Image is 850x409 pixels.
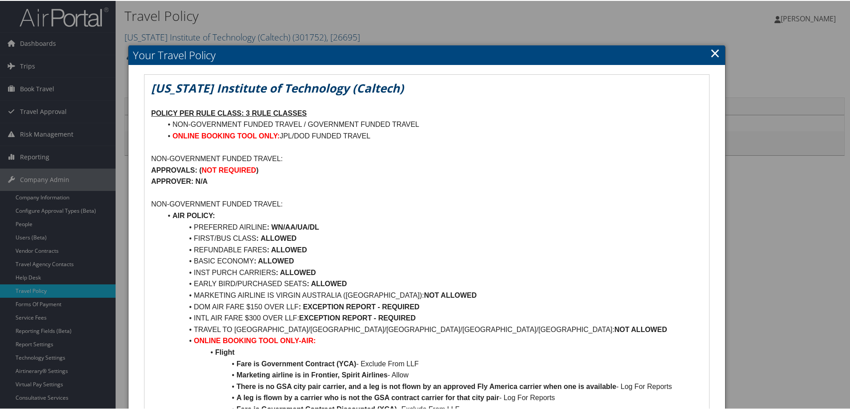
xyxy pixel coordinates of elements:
[256,166,258,173] strong: )
[162,289,702,300] li: MARKETING AIRLINE IS VIRGIN AUSTRALIA ([GEOGRAPHIC_DATA]):
[172,131,280,139] strong: ONLINE BOOKING TOOL ONLY:
[162,357,702,369] li: - Exclude From LLF
[710,43,720,61] a: Close
[162,369,702,380] li: - Allow
[237,393,499,401] strong: A leg is flown by a carrier who is not the GSA contract carrier for that city pair
[254,256,294,264] strong: : ALLOWED
[128,45,725,64] h2: Your Travel Policy
[162,232,702,243] li: FIRST/BUS CLASS
[162,312,702,323] li: INTL AIR FARE $300 OVER LLF:
[162,243,702,255] li: REFUNDABLE FARES
[151,198,702,209] p: NON-GOVERNMENT FUNDED TRAVEL:
[215,348,235,355] strong: Flight
[237,359,356,367] strong: Fare is Government Contract (YCA)
[162,255,702,266] li: BASIC ECONOMY
[237,382,616,389] strong: There is no GSA city pair carrier, and a leg is not flown by an approved Fly America carrier when...
[256,234,258,241] strong: :
[276,268,316,275] strong: : ALLOWED
[162,323,702,335] li: TRAVEL TO [GEOGRAPHIC_DATA]/[GEOGRAPHIC_DATA]/[GEOGRAPHIC_DATA]/[GEOGRAPHIC_DATA]/[GEOGRAPHIC_DATA]:
[237,370,388,378] strong: Marketing airline is in Frontier, Spirit Airlines
[299,302,420,310] strong: : EXCEPTION REPORT - REQUIRED
[194,336,316,344] strong: ONLINE BOOKING TOOL ONLY-AIR:
[162,300,702,312] li: DOM AIR FARE $150 OVER LLF
[151,109,307,116] u: POLICY PER RULE CLASS: 3 RULE CLASSES
[261,234,297,241] strong: ALLOWED
[267,223,319,230] strong: : WN/AA/UA/DL
[307,279,347,287] strong: : ALLOWED
[299,313,416,321] strong: EXCEPTION REPORT - REQUIRED
[267,245,307,253] strong: : ALLOWED
[162,266,702,278] li: INST PURCH CARRIERS
[614,325,667,332] strong: NOT ALLOWED
[199,166,201,173] strong: (
[202,166,257,173] strong: NOT REQUIRED
[151,152,702,164] p: NON-GOVERNMENT FUNDED TRAVEL:
[162,380,702,392] li: - Log For Reports
[151,177,208,184] strong: APPROVER: N/A
[162,391,702,403] li: - Log For Reports
[151,79,404,95] em: [US_STATE] Institute of Technology (Caltech)
[172,211,215,219] strong: AIR POLICY:
[162,277,702,289] li: EARLY BIRD/PURCHASED SEATS
[151,166,197,173] strong: APPROVALS:
[424,291,477,298] strong: NOT ALLOWED
[162,118,702,130] li: NON-GOVERNMENT FUNDED TRAVEL / GOVERNMENT FUNDED TRAVEL
[162,221,702,232] li: PREFERRED AIRLINE
[162,130,702,141] li: JPL/DOD FUNDED TRAVEL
